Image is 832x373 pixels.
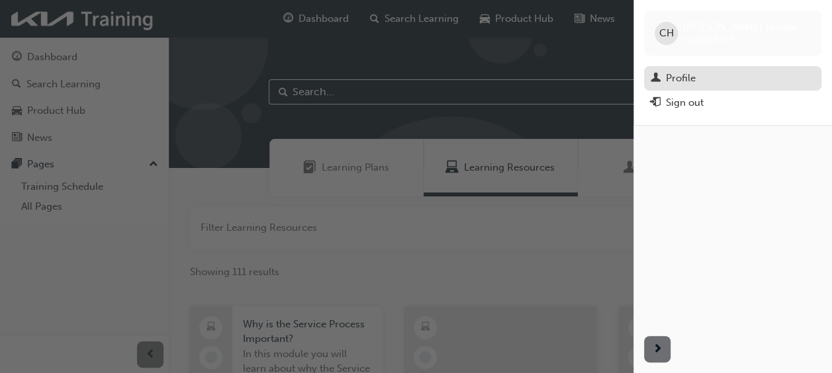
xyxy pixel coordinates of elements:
span: man-icon [651,73,661,85]
span: exit-icon [651,97,661,109]
a: Profile [644,66,821,91]
div: Profile [666,71,696,86]
span: [PERSON_NAME] Horder [683,21,798,33]
span: CH [659,26,674,41]
button: Sign out [644,91,821,115]
span: next-icon [653,341,663,358]
div: Sign out [666,95,704,110]
span: kau82357c9 [683,34,733,45]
